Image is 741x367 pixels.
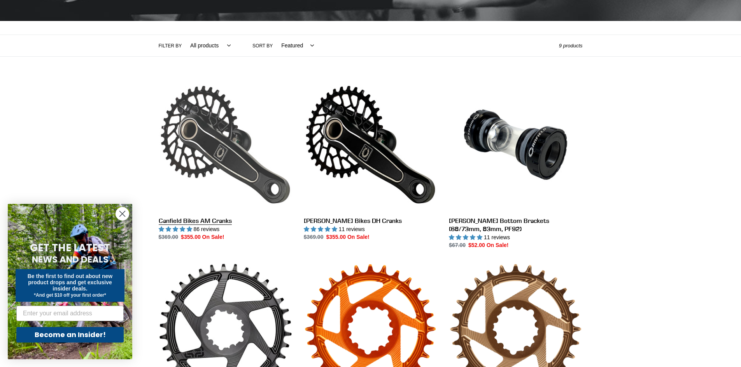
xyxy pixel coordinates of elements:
span: Be the first to find out about new product drops and get exclusive insider deals. [28,273,113,292]
span: GET THE LATEST [30,241,110,255]
button: Close dialog [116,207,129,221]
span: NEWS AND DEALS [32,253,109,266]
span: 9 products [559,43,583,49]
button: Become an Insider! [16,327,124,343]
label: Sort by [252,42,273,49]
label: Filter by [159,42,182,49]
input: Enter your email address [16,306,124,321]
span: *And get $10 off your first order* [34,292,106,298]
